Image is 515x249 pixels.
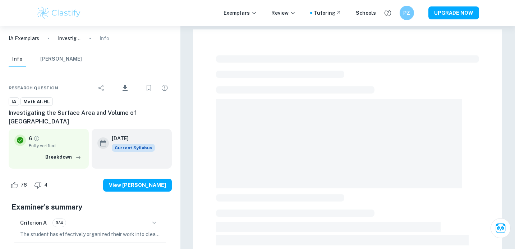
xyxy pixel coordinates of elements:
h6: PZ [403,9,411,17]
a: IA [9,97,19,106]
span: 78 [17,182,31,189]
a: Schools [356,9,376,17]
p: The student has effectively organized their work into clear sections, including an introduction, ... [20,230,160,238]
img: Clastify logo [36,6,82,20]
div: Share [95,81,109,95]
p: Investigating the Surface Area and Volume of [GEOGRAPHIC_DATA] [58,34,81,42]
span: 4 [40,182,51,189]
div: Like [9,179,31,191]
button: Breakdown [43,152,83,163]
span: IA [9,98,19,105]
button: Help and Feedback [382,7,394,19]
a: IA Exemplars [9,34,39,42]
h6: Criterion A [20,219,47,227]
span: 3/4 [53,220,66,226]
p: 6 [29,135,32,142]
button: Ask Clai [491,218,511,238]
span: Current Syllabus [112,144,155,152]
a: Math AI-HL [20,97,53,106]
span: Research question [9,85,58,91]
p: Review [271,9,296,17]
button: PZ [400,6,414,20]
a: Grade fully verified [33,135,40,142]
a: Tutoring [314,9,341,17]
h6: Investigating the Surface Area and Volume of [GEOGRAPHIC_DATA] [9,109,172,126]
button: View [PERSON_NAME] [103,179,172,192]
span: Fully verified [29,142,83,149]
p: Exemplars [224,9,257,17]
button: Info [9,51,26,67]
div: This exemplar is based on the current syllabus. Feel free to refer to it for inspiration/ideas wh... [112,144,155,152]
h5: Examiner's summary [12,202,169,212]
div: Dislike [32,179,51,191]
span: Math AI-HL [21,98,52,105]
div: Report issue [157,81,172,95]
button: UPGRADE NOW [428,6,479,19]
div: Download [110,79,140,97]
div: Bookmark [142,81,156,95]
p: Info [100,34,109,42]
button: [PERSON_NAME] [40,51,82,67]
h6: [DATE] [112,135,149,142]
